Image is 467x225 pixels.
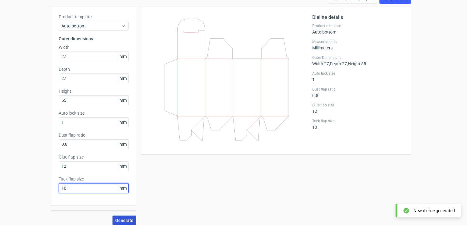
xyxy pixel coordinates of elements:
[59,14,129,20] label: Product template
[312,39,403,44] label: Measurements
[312,61,329,66] span: Width : 27
[59,154,129,160] label: Glue flap size
[59,36,129,42] h3: Outer dimensions
[312,55,403,60] label: Outer Dimensions
[59,110,129,116] label: Auto lock size
[312,71,403,82] div: 1
[118,52,128,61] span: mm
[312,87,403,92] label: Dust flap ratio
[312,23,403,28] label: Product template
[118,74,128,83] span: mm
[118,96,128,105] span: mm
[59,88,129,94] label: Height
[118,162,128,171] span: mm
[115,218,133,223] span: Generate
[118,140,128,149] span: mm
[59,176,129,182] label: Tuck flap size
[312,119,403,123] label: Tuck flap size
[59,44,129,50] label: Width
[312,23,403,34] div: Auto bottom
[413,208,455,214] div: New dieline generated
[312,39,403,50] div: Millimeters
[312,14,403,21] h2: Dieline details
[329,61,347,66] span: , Depth : 27
[312,103,403,108] label: Glue flap size
[312,103,403,114] div: 12
[312,119,403,130] div: 10
[118,184,128,193] span: mm
[312,71,403,76] label: Auto lock size
[59,66,129,72] label: Depth
[347,61,366,66] span: , Height : 55
[59,132,129,138] label: Dust flap ratio
[312,87,403,98] div: 0.8
[118,118,128,127] span: mm
[61,23,121,29] span: Auto bottom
